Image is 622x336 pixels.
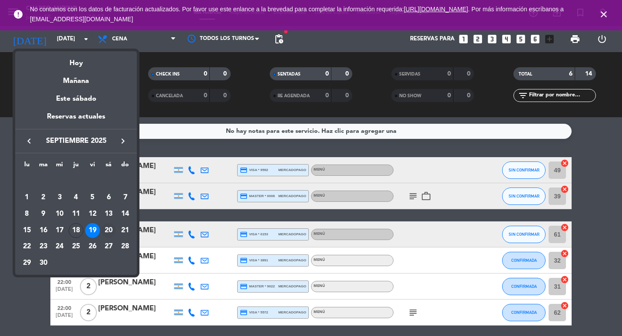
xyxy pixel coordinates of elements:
span: septiembre 2025 [37,135,115,147]
div: 24 [52,240,67,254]
td: 21 de septiembre de 2025 [117,222,133,239]
td: 26 de septiembre de 2025 [84,239,101,255]
div: 23 [36,240,51,254]
th: lunes [19,160,35,173]
th: martes [35,160,52,173]
button: keyboard_arrow_right [115,135,131,147]
th: miércoles [51,160,68,173]
div: 18 [69,223,83,238]
td: 11 de septiembre de 2025 [68,206,84,222]
td: 4 de septiembre de 2025 [68,190,84,206]
div: 19 [85,223,100,238]
td: 22 de septiembre de 2025 [19,239,35,255]
td: SEP. [19,173,133,190]
div: Reservas actuales [15,111,137,129]
div: 1 [20,190,34,205]
div: 16 [36,223,51,238]
td: 30 de septiembre de 2025 [35,255,52,271]
div: 12 [85,207,100,221]
div: 22 [20,240,34,254]
td: 9 de septiembre de 2025 [35,206,52,222]
td: 23 de septiembre de 2025 [35,239,52,255]
div: 21 [118,223,132,238]
div: 4 [69,190,83,205]
th: sábado [101,160,117,173]
td: 7 de septiembre de 2025 [117,190,133,206]
div: 2 [36,190,51,205]
div: 27 [101,240,116,254]
div: 7 [118,190,132,205]
td: 13 de septiembre de 2025 [101,206,117,222]
td: 20 de septiembre de 2025 [101,222,117,239]
div: 9 [36,207,51,221]
td: 6 de septiembre de 2025 [101,190,117,206]
td: 19 de septiembre de 2025 [84,222,101,239]
div: Este sábado [15,87,137,111]
th: viernes [84,160,101,173]
div: 15 [20,223,34,238]
td: 25 de septiembre de 2025 [68,239,84,255]
div: 13 [101,207,116,221]
td: 5 de septiembre de 2025 [84,190,101,206]
div: 29 [20,256,34,270]
div: 28 [118,240,132,254]
div: 3 [52,190,67,205]
td: 28 de septiembre de 2025 [117,239,133,255]
div: 10 [52,207,67,221]
td: 2 de septiembre de 2025 [35,190,52,206]
th: jueves [68,160,84,173]
div: 6 [101,190,116,205]
div: 26 [85,240,100,254]
td: 16 de septiembre de 2025 [35,222,52,239]
td: 15 de septiembre de 2025 [19,222,35,239]
td: 29 de septiembre de 2025 [19,255,35,271]
div: 25 [69,240,83,254]
td: 12 de septiembre de 2025 [84,206,101,222]
th: domingo [117,160,133,173]
div: 14 [118,207,132,221]
div: 30 [36,256,51,270]
td: 18 de septiembre de 2025 [68,222,84,239]
div: 5 [85,190,100,205]
td: 1 de septiembre de 2025 [19,190,35,206]
td: 8 de septiembre de 2025 [19,206,35,222]
div: 8 [20,207,34,221]
td: 10 de septiembre de 2025 [51,206,68,222]
button: keyboard_arrow_left [21,135,37,147]
i: keyboard_arrow_left [24,136,34,146]
div: 17 [52,223,67,238]
div: Hoy [15,51,137,69]
td: 3 de septiembre de 2025 [51,190,68,206]
div: 20 [101,223,116,238]
i: keyboard_arrow_right [118,136,128,146]
td: 27 de septiembre de 2025 [101,239,117,255]
td: 24 de septiembre de 2025 [51,239,68,255]
div: 11 [69,207,83,221]
td: 14 de septiembre de 2025 [117,206,133,222]
div: Mañana [15,69,137,87]
td: 17 de septiembre de 2025 [51,222,68,239]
